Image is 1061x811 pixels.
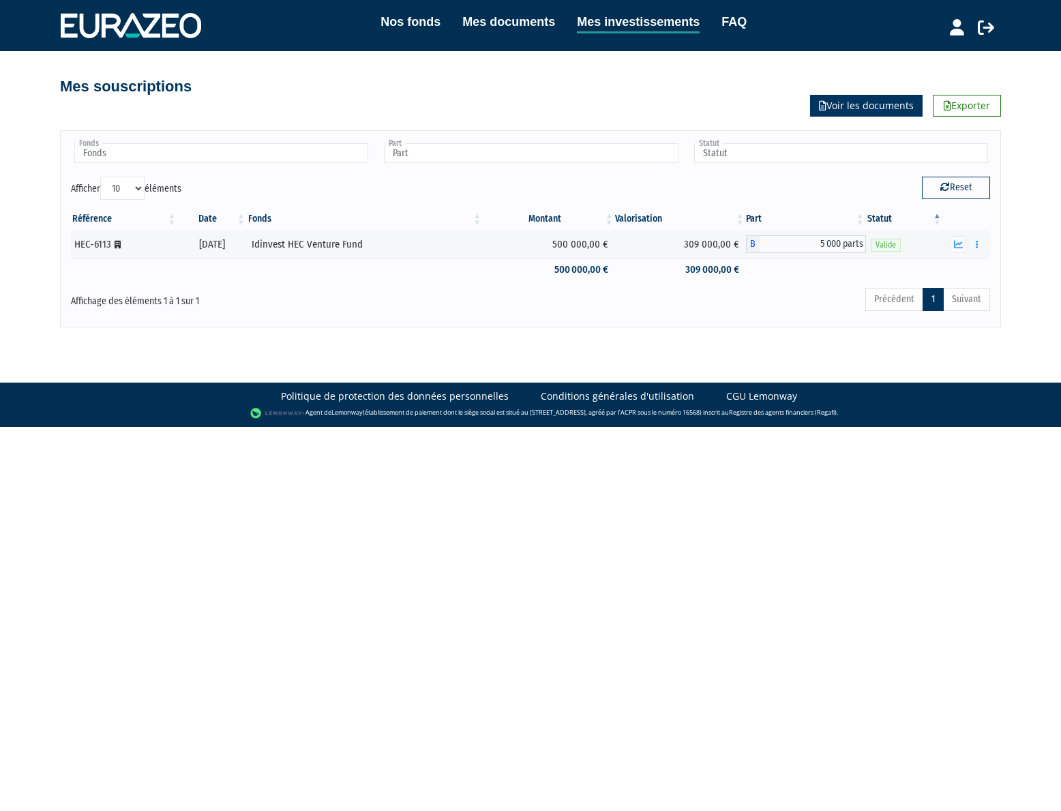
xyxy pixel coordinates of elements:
img: 1732889491-logotype_eurazeo_blanc_rvb.png [61,13,201,38]
h4: Mes souscriptions [60,78,192,95]
span: B [746,235,760,253]
a: Suivant [943,288,990,311]
button: Reset [922,177,990,198]
th: Fonds: activer pour trier la colonne par ordre croissant [247,207,483,231]
div: - Agent de (établissement de paiement dont le siège social est situé au [STREET_ADDRESS], agréé p... [14,407,1047,420]
th: Valorisation: activer pour trier la colonne par ordre croissant [615,207,746,231]
a: CGU Lemonway [726,389,797,403]
div: [DATE] [182,237,242,252]
a: Politique de protection des données personnelles [281,389,509,403]
i: [Français] Personne morale [115,241,121,249]
a: FAQ [721,12,747,31]
a: Lemonway [331,408,363,417]
a: 1 [923,288,944,311]
a: Mes documents [462,12,555,31]
a: Voir les documents [810,95,923,117]
a: Exporter [933,95,1001,117]
th: Part: activer pour trier la colonne par ordre croissant [746,207,866,231]
a: Mes investissements [577,12,700,33]
span: Valide [871,239,901,252]
td: 500 000,00 € [483,258,615,282]
span: 5 000 parts [760,235,866,253]
td: 309 000,00 € [615,258,746,282]
div: HEC-6113 [74,237,173,252]
th: Date: activer pour trier la colonne par ordre croissant [177,207,247,231]
a: Précédent [865,288,923,311]
div: B - Idinvest HEC Venture Fund [746,235,866,253]
a: Registre des agents financiers (Regafi) [729,408,837,417]
td: 500 000,00 € [483,231,615,258]
th: Référence : activer pour trier la colonne par ordre croissant [71,207,177,231]
td: 309 000,00 € [615,231,746,258]
div: Affichage des éléments 1 à 1 sur 1 [71,286,442,308]
label: Afficher éléments [71,177,181,200]
a: Conditions générales d'utilisation [541,389,694,403]
th: Statut : activer pour trier la colonne par ordre d&eacute;croissant [866,207,943,231]
select: Afficheréléments [100,177,145,200]
img: logo-lemonway.png [250,407,303,420]
div: Idinvest HEC Venture Fund [252,237,478,252]
a: Nos fonds [380,12,440,31]
th: Montant: activer pour trier la colonne par ordre croissant [483,207,615,231]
